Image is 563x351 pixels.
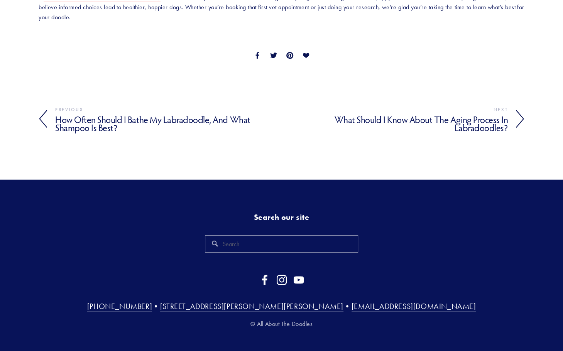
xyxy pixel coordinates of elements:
a: YouTube [293,275,304,285]
a: Previous How Often Should I Bathe My Labradoodle, and What Shampoo Is Best? [39,105,282,133]
h3: • • [39,301,524,311]
a: [STREET_ADDRESS][PERSON_NAME][PERSON_NAME] [160,302,343,312]
a: Facebook [259,275,270,285]
h4: What Should I Know About the Aging Process in Labradoodles? [282,114,508,133]
a: Instagram [276,275,287,285]
p: © All About The Doodles [39,319,524,329]
a: [PHONE_NUMBER] [87,302,152,312]
a: [EMAIL_ADDRESS][DOMAIN_NAME] [352,302,476,312]
a: Next What Should I Know About the Aging Process in Labradoodles? [282,105,525,133]
div: Next [282,105,508,114]
h4: How Often Should I Bathe My Labradoodle, and What Shampoo Is Best? [55,114,282,133]
strong: Search our site [254,213,309,222]
input: Search [205,235,358,253]
div: Previous [55,105,282,114]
